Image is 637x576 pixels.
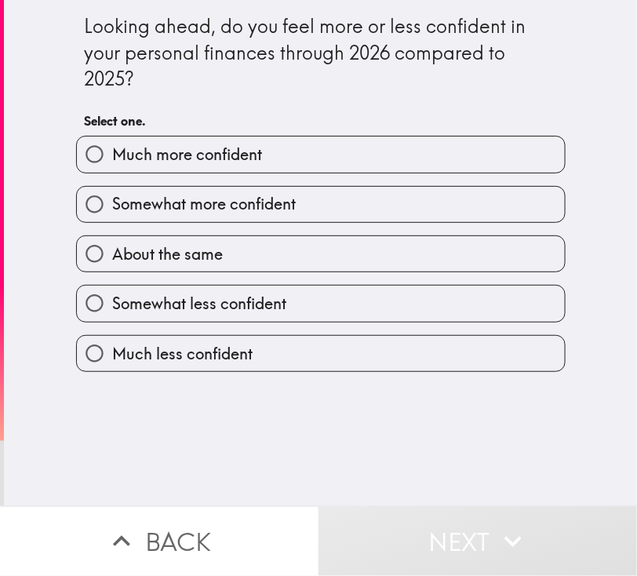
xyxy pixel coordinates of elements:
[318,506,637,576] button: Next
[112,243,223,265] span: About the same
[112,144,262,166] span: Much more confident
[77,236,565,272] button: About the same
[85,112,557,129] h6: Select one.
[112,343,253,365] span: Much less confident
[85,13,557,93] div: Looking ahead, do you feel more or less confident in your personal finances through 2026 compared...
[112,193,296,215] span: Somewhat more confident
[77,286,565,321] button: Somewhat less confident
[77,336,565,371] button: Much less confident
[77,187,565,222] button: Somewhat more confident
[112,293,286,315] span: Somewhat less confident
[77,137,565,172] button: Much more confident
